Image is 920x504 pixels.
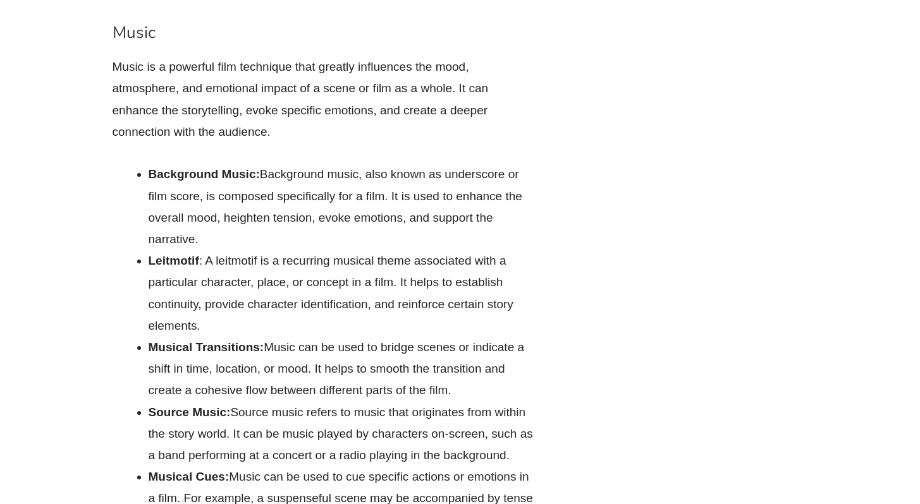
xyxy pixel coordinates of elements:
li: : A leitmotif is a recurring musical theme associated with a particular character, place, or conc... [149,250,536,337]
p: Music is a powerful film technique that greatly influences the mood, atmosphere, and emotional im... [113,56,536,143]
h3: Music [113,22,536,44]
li: Source music refers to music that originates from within the story world. It can be music played ... [149,402,536,467]
iframe: Chat Widget [703,361,920,504]
li: Music can be used to bridge scenes or indicate a shift in time, location, or mood. It helps to sm... [149,337,536,402]
strong: Source Music: [149,405,231,419]
strong: Musical Transitions: [149,340,264,354]
strong: Leitmotif [149,254,199,267]
strong: Background Music: [149,167,260,181]
strong: Musical Cues: [149,470,230,483]
li: Background music, also known as underscore or film score, is composed specifically for a film. It... [149,164,536,250]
